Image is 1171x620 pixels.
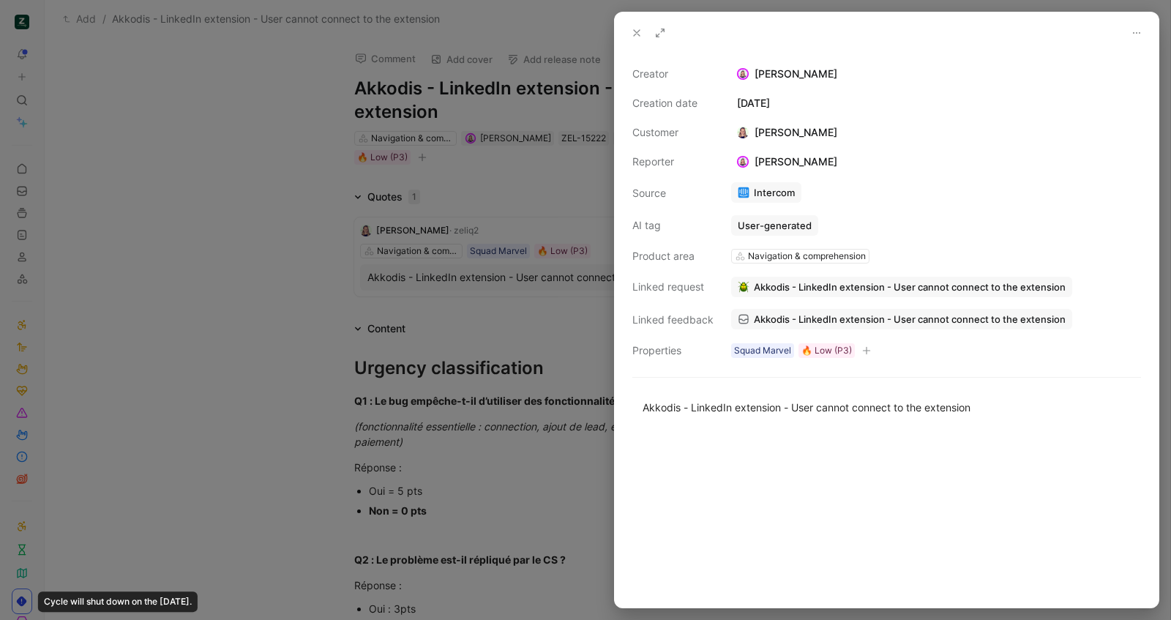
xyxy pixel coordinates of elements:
div: Akkodis - LinkedIn extension - User cannot connect to the extension [643,400,1131,415]
div: Squad Marvel [734,343,791,358]
div: Cycle will shut down on the [DATE]. [38,591,198,612]
div: User-generated [738,219,812,232]
div: Product area [632,247,714,265]
div: Properties [632,342,714,359]
div: [PERSON_NAME] [731,153,843,171]
div: [DATE] [731,94,1141,112]
a: Intercom [731,182,801,203]
div: Reporter [632,153,714,171]
div: Source [632,184,714,202]
img: 🪲 [738,281,749,293]
div: 🔥 Low (P3) [801,343,852,358]
span: Akkodis - LinkedIn extension - User cannot connect to the extension [754,280,1066,294]
div: Navigation & comprehension [748,249,866,264]
button: 🪲Akkodis - LinkedIn extension - User cannot connect to the extension [731,277,1072,297]
div: Customer [632,124,714,141]
div: [PERSON_NAME] [731,124,843,141]
div: [PERSON_NAME] [731,65,1141,83]
div: Linked feedback [632,311,714,329]
div: Creator [632,65,714,83]
img: 9022122398065_db09ee4d6e664bd44051_192.jpg [737,127,749,138]
div: AI tag [632,217,714,234]
div: Creation date [632,94,714,112]
a: Akkodis - LinkedIn extension - User cannot connect to the extension [731,309,1072,329]
img: avatar [738,157,748,167]
div: Linked request [632,278,714,296]
span: Akkodis - LinkedIn extension - User cannot connect to the extension [754,313,1066,326]
img: avatar [738,70,748,79]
